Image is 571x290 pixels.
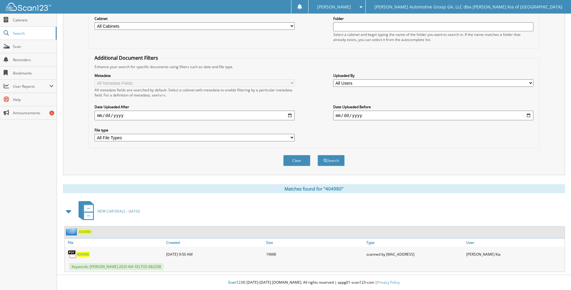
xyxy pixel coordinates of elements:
[95,87,295,98] div: All metadata fields are searched by default. Select a cabinet with metadata to enable filtering b...
[541,261,571,290] iframe: Chat Widget
[13,110,54,115] span: Announcements
[95,73,295,78] label: Metadata
[333,111,533,120] input: end
[65,238,165,247] a: File
[95,111,295,120] input: start
[333,32,533,42] div: Select a cabinet and begin typing the name of the folder you want to search in. If the name match...
[374,5,562,9] span: [PERSON_NAME] Automotive Group GA, LLC dba [PERSON_NAME] Kia of [GEOGRAPHIC_DATA]
[92,64,536,69] div: Enhance your search for specific documents using filters such as date and file type.
[6,3,51,11] img: scan123-logo-white.svg
[98,209,140,214] span: NEW CAR DEALS - GA102
[318,155,345,166] button: Search
[365,248,465,260] div: scanned by [MAC_ADDRESS]
[95,104,295,109] label: Date Uploaded After
[265,248,365,260] div: 19MB
[165,238,265,247] a: Created
[317,5,351,9] span: [PERSON_NAME]
[95,16,295,21] label: Cabinet
[13,44,54,49] span: Scan
[68,250,77,259] img: PDF.png
[158,93,166,98] a: here
[66,228,79,235] img: folder2.png
[92,55,161,61] legend: Additional Document Filters
[165,248,265,260] div: [DATE] 9:50 AM
[69,263,163,270] span: Keywords: [PERSON_NAME] 2025 KIA SELTOS 682338
[13,17,54,23] span: Cabinets
[13,97,54,102] span: Help
[333,73,533,78] label: Uploaded By
[79,229,91,234] a: 404980
[283,155,310,166] button: Clear
[57,275,571,290] div: © [DATE]-[DATE] [DOMAIN_NAME]. All rights reserved | appg01-scan123-com |
[333,104,533,109] label: Date Uploaded Before
[377,280,400,285] a: Privacy Policy
[13,71,54,76] span: Bookmarks
[75,199,140,223] a: NEW CAR DEALS - GA102
[49,111,54,115] div: 6
[63,184,565,193] div: Matches found for "404980"
[13,31,53,36] span: Search
[95,128,295,133] label: File type
[265,238,365,247] a: Size
[13,57,54,62] span: Reminders
[365,238,465,247] a: Type
[333,16,533,21] label: Folder
[13,84,49,89] span: User Reports
[228,280,243,285] span: Scan123
[465,248,565,260] div: [PERSON_NAME] Kia
[77,252,89,257] a: 404980
[465,238,565,247] a: User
